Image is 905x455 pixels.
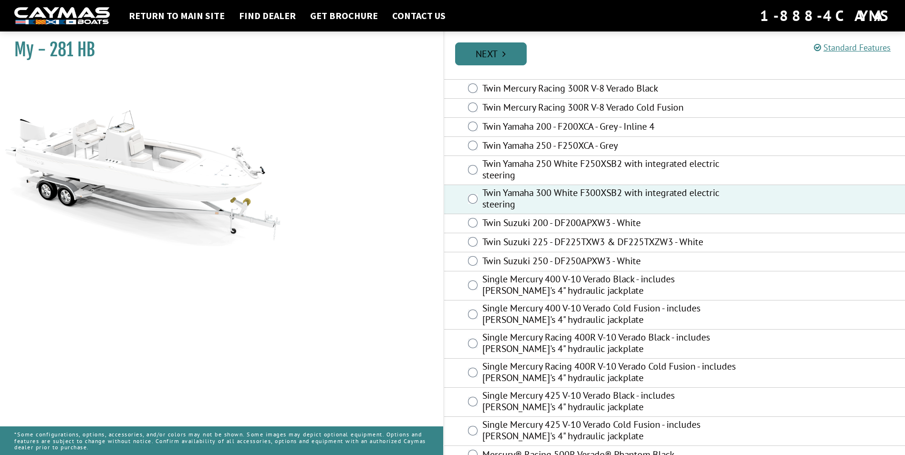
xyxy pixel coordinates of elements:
[234,10,301,22] a: Find Dealer
[455,42,527,65] a: Next
[124,10,229,22] a: Return to main site
[14,7,110,25] img: white-logo-c9c8dbefe5ff5ceceb0f0178aa75bf4bb51f6bca0971e226c86eb53dfe498488.png
[482,187,736,212] label: Twin Yamaha 300 White F300XSB2 with integrated electric steering
[814,42,891,53] a: Standard Features
[14,39,419,61] h1: My - 281 HB
[482,140,736,154] label: Twin Yamaha 250 - F250XCA - Grey
[482,302,736,328] label: Single Mercury 400 V-10 Verado Cold Fusion - includes [PERSON_NAME]'s 4" hydraulic jackplate
[482,255,736,269] label: Twin Suzuki 250 - DF250APXW3 - White
[482,217,736,231] label: Twin Suzuki 200 - DF200APXW3 - White
[482,361,736,386] label: Single Mercury Racing 400R V-10 Verado Cold Fusion - includes [PERSON_NAME]'s 4" hydraulic jackplate
[305,10,383,22] a: Get Brochure
[482,121,736,134] label: Twin Yamaha 200 - F200XCA - Grey - Inline 4
[482,236,736,250] label: Twin Suzuki 225 - DF225TXW3 & DF225TXZW3 - White
[760,5,891,26] div: 1-888-4CAYMAS
[482,390,736,415] label: Single Mercury 425 V-10 Verado Black - includes [PERSON_NAME]'s 4" hydraulic jackplate
[482,158,736,183] label: Twin Yamaha 250 White F250XSB2 with integrated electric steering
[482,83,736,96] label: Twin Mercury Racing 300R V-8 Verado Black
[14,426,429,455] p: *Some configurations, options, accessories, and/or colors may not be shown. Some images may depic...
[387,10,450,22] a: Contact Us
[482,273,736,299] label: Single Mercury 400 V-10 Verado Black - includes [PERSON_NAME]'s 4" hydraulic jackplate
[482,331,736,357] label: Single Mercury Racing 400R V-10 Verado Black - includes [PERSON_NAME]'s 4" hydraulic jackplate
[482,419,736,444] label: Single Mercury 425 V-10 Verado Cold Fusion - includes [PERSON_NAME]'s 4" hydraulic jackplate
[482,102,736,115] label: Twin Mercury Racing 300R V-8 Verado Cold Fusion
